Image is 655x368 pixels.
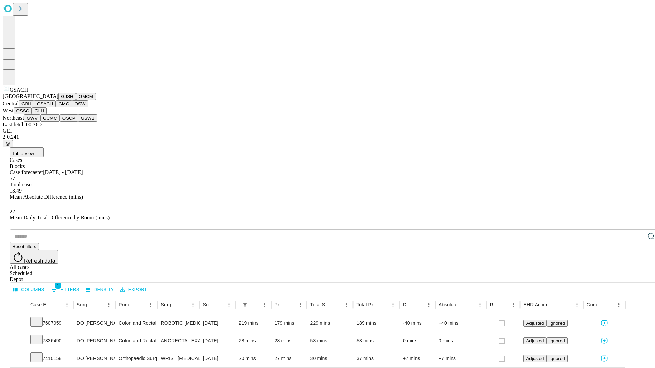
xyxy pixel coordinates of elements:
button: Density [84,285,116,295]
button: Adjusted [523,337,547,344]
div: 53 mins [310,332,350,350]
button: Sort [136,300,146,309]
button: Menu [62,300,72,309]
span: West [3,108,14,113]
div: Case Epic Id [30,302,52,307]
div: +7 mins [403,350,432,367]
button: Menu [188,300,198,309]
button: Adjusted [523,320,547,327]
div: 7607959 [30,315,70,332]
div: 2.0.241 [3,134,652,140]
button: Sort [332,300,342,309]
button: OSCP [60,114,78,122]
div: 28 mins [275,332,304,350]
div: -40 mins [403,315,432,332]
span: [DATE] - [DATE] [43,169,83,175]
div: 0 mins [439,332,483,350]
span: Adjusted [526,338,544,343]
div: 219 mins [239,315,268,332]
div: 30 mins [310,350,350,367]
button: Expand [13,318,24,329]
div: ROBOTIC [MEDICAL_DATA] PARTIAL [MEDICAL_DATA] WITH COLOPROCTOSTOMY [161,315,196,332]
button: Adjusted [523,355,547,362]
button: GWV [24,114,40,122]
span: Central [3,101,19,106]
span: Ignored [549,338,565,343]
button: @ [3,140,13,147]
button: GLH [32,107,46,114]
div: Colon and Rectal Surgery [119,315,154,332]
button: Menu [614,300,624,309]
button: Menu [388,300,398,309]
button: Menu [295,300,305,309]
span: GSACH [10,87,28,93]
div: DO [PERSON_NAME] [PERSON_NAME] Do [77,350,112,367]
div: GEI [3,128,652,134]
span: Last fetch: 00:36:21 [3,122,45,127]
button: Table View [10,147,44,157]
div: 7410158 [30,350,70,367]
span: 1 [55,282,61,289]
button: GSACH [34,100,56,107]
button: Menu [104,300,114,309]
div: DO [PERSON_NAME] [77,315,112,332]
div: ANORECTAL EXAM UNDER ANESTHESIA [161,332,196,350]
div: Surgeon Name [77,302,94,307]
span: Table View [12,151,34,156]
button: Expand [13,335,24,347]
div: Absolute Difference [439,302,465,307]
div: Comments [587,302,604,307]
button: Sort [179,300,188,309]
button: GCMC [40,114,60,122]
button: GMC [56,100,72,107]
span: Total cases [10,182,33,187]
button: Show filters [240,300,250,309]
div: Total Predicted Duration [356,302,378,307]
span: 57 [10,175,15,181]
div: Orthopaedic Surgery [119,350,154,367]
span: Reset filters [12,244,36,249]
button: Menu [572,300,582,309]
div: Total Scheduled Duration [310,302,332,307]
button: GMCM [76,93,96,100]
span: [GEOGRAPHIC_DATA] [3,93,58,99]
div: +40 mins [439,315,483,332]
span: Adjusted [526,321,544,326]
button: Sort [414,300,424,309]
button: Reset filters [10,243,39,250]
button: Sort [499,300,509,309]
button: Menu [260,300,270,309]
div: 1 active filter [240,300,250,309]
button: OSW [72,100,88,107]
button: Menu [424,300,434,309]
button: Export [118,285,149,295]
button: Sort [215,300,224,309]
div: 7336490 [30,332,70,350]
button: Sort [94,300,104,309]
div: Surgery Name [161,302,178,307]
button: OSSC [14,107,32,114]
span: Ignored [549,356,565,361]
div: Resolved in EHR [490,302,499,307]
div: 179 mins [275,315,304,332]
div: 28 mins [239,332,268,350]
div: 27 mins [275,350,304,367]
button: Sort [250,300,260,309]
button: Sort [286,300,295,309]
div: Primary Service [119,302,136,307]
div: 189 mins [356,315,396,332]
div: [DATE] [203,315,232,332]
button: Sort [53,300,62,309]
button: Menu [146,300,156,309]
button: Ignored [547,337,567,344]
button: Expand [13,353,24,365]
button: Menu [475,300,485,309]
span: @ [5,141,10,146]
span: Mean Daily Total Difference by Room (mins) [10,215,110,220]
span: Ignored [549,321,565,326]
div: Surgery Date [203,302,214,307]
div: 229 mins [310,315,350,332]
button: Show filters [49,284,81,295]
div: DO [PERSON_NAME] [77,332,112,350]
